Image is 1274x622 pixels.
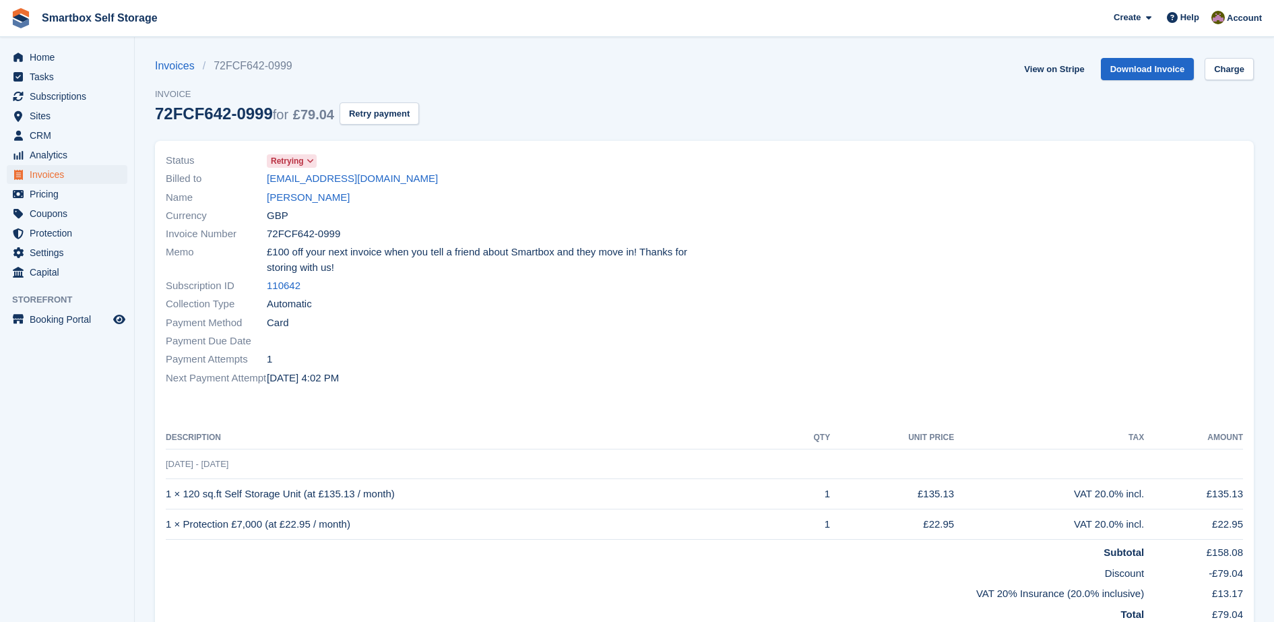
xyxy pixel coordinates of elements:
[1121,609,1145,620] strong: Total
[267,297,312,312] span: Automatic
[30,263,110,282] span: Capital
[166,459,228,469] span: [DATE] - [DATE]
[166,509,785,540] td: 1 × Protection £7,000 (at £22.95 / month)
[1101,58,1195,80] a: Download Invoice
[166,245,267,275] span: Memo
[30,310,110,329] span: Booking Portal
[293,107,334,122] span: £79.04
[1211,11,1225,24] img: Kayleigh Devlin
[30,126,110,145] span: CRM
[30,146,110,164] span: Analytics
[30,67,110,86] span: Tasks
[166,479,785,509] td: 1 × 120 sq.ft Self Storage Unit (at £135.13 / month)
[271,155,304,167] span: Retrying
[7,87,127,106] a: menu
[1205,58,1254,80] a: Charge
[267,315,289,331] span: Card
[267,278,300,294] a: 110642
[267,208,288,224] span: GBP
[166,153,267,168] span: Status
[7,185,127,204] a: menu
[7,310,127,329] a: menu
[30,185,110,204] span: Pricing
[36,7,163,29] a: Smartbox Self Storage
[30,106,110,125] span: Sites
[166,334,267,349] span: Payment Due Date
[30,87,110,106] span: Subscriptions
[166,226,267,242] span: Invoice Number
[155,88,419,101] span: Invoice
[166,561,1144,582] td: Discount
[111,311,127,328] a: Preview store
[166,352,267,367] span: Payment Attempts
[830,509,954,540] td: £22.95
[166,371,267,386] span: Next Payment Attempt
[155,58,419,74] nav: breadcrumbs
[7,263,127,282] a: menu
[1144,581,1243,602] td: £13.17
[267,226,340,242] span: 72FCF642-0999
[1144,561,1243,582] td: -£79.04
[166,190,267,206] span: Name
[1104,547,1144,558] strong: Subtotal
[954,427,1144,449] th: Tax
[267,153,317,168] a: Retrying
[7,126,127,145] a: menu
[30,204,110,223] span: Coupons
[30,165,110,184] span: Invoices
[267,171,438,187] a: [EMAIL_ADDRESS][DOMAIN_NAME]
[30,48,110,67] span: Home
[166,208,267,224] span: Currency
[155,104,334,123] div: 72FCF642-0999
[267,352,272,367] span: 1
[7,67,127,86] a: menu
[166,171,267,187] span: Billed to
[155,58,203,74] a: Invoices
[12,293,134,307] span: Storefront
[7,146,127,164] a: menu
[954,487,1144,502] div: VAT 20.0% incl.
[1180,11,1199,24] span: Help
[954,517,1144,532] div: VAT 20.0% incl.
[785,479,830,509] td: 1
[7,204,127,223] a: menu
[267,245,697,275] span: £100 off your next invoice when you tell a friend about Smartbox and they move in! Thanks for sto...
[267,371,339,386] time: 2025-09-29 15:02:49 UTC
[7,243,127,262] a: menu
[7,224,127,243] a: menu
[166,427,785,449] th: Description
[7,48,127,67] a: menu
[7,165,127,184] a: menu
[11,8,31,28] img: stora-icon-8386f47178a22dfd0bd8f6a31ec36ba5ce8667c1dd55bd0f319d3a0aa187defe.svg
[7,106,127,125] a: menu
[1114,11,1141,24] span: Create
[166,315,267,331] span: Payment Method
[166,581,1144,602] td: VAT 20% Insurance (20.0% inclusive)
[785,509,830,540] td: 1
[1144,427,1243,449] th: Amount
[785,427,830,449] th: QTY
[1144,479,1243,509] td: £135.13
[1144,509,1243,540] td: £22.95
[830,479,954,509] td: £135.13
[1227,11,1262,25] span: Account
[30,243,110,262] span: Settings
[830,427,954,449] th: Unit Price
[1144,540,1243,561] td: £158.08
[273,107,288,122] span: for
[340,102,419,125] button: Retry payment
[30,224,110,243] span: Protection
[1019,58,1089,80] a: View on Stripe
[166,297,267,312] span: Collection Type
[166,278,267,294] span: Subscription ID
[267,190,350,206] a: [PERSON_NAME]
